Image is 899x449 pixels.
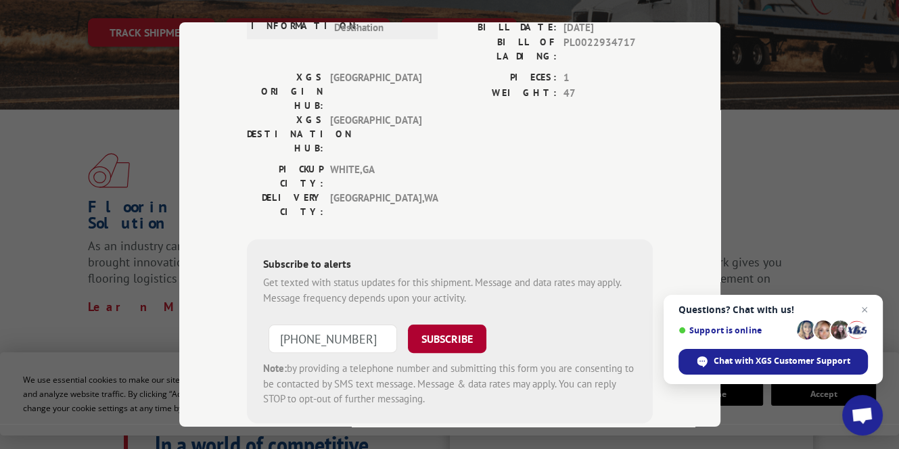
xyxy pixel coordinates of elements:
label: PICKUP CITY: [247,162,323,191]
span: Support is online [678,325,792,335]
span: 47 [563,86,653,101]
span: [DATE] [563,20,653,36]
span: Chat with XGS Customer Support [714,355,850,367]
div: by providing a telephone number and submitting this form you are consenting to be contacted by SM... [263,361,637,407]
div: Chat with XGS Customer Support [678,349,868,375]
span: [GEOGRAPHIC_DATA] [330,70,421,113]
span: 1 [563,70,653,86]
label: PIECES: [450,70,557,86]
label: XGS ORIGIN HUB: [247,70,323,113]
span: [GEOGRAPHIC_DATA] , WA [330,191,421,219]
strong: Note: [263,362,287,375]
label: WEIGHT: [450,86,557,101]
span: WHITE , GA [330,162,421,191]
span: Close chat [856,302,873,318]
span: Questions? Chat with us! [678,304,868,315]
div: Open chat [842,395,883,435]
label: BILL OF LADING: [450,35,557,64]
input: Phone Number [269,325,397,353]
div: Subscribe to alerts [263,256,637,275]
label: XGS DESTINATION HUB: [247,113,323,156]
label: DELIVERY CITY: [247,191,323,219]
span: PL0022934717 [563,35,653,64]
span: [GEOGRAPHIC_DATA] [330,113,421,156]
button: SUBSCRIBE [408,325,486,353]
div: Get texted with status updates for this shipment. Message and data rates may apply. Message frequ... [263,275,637,306]
label: BILL DATE: [450,20,557,36]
